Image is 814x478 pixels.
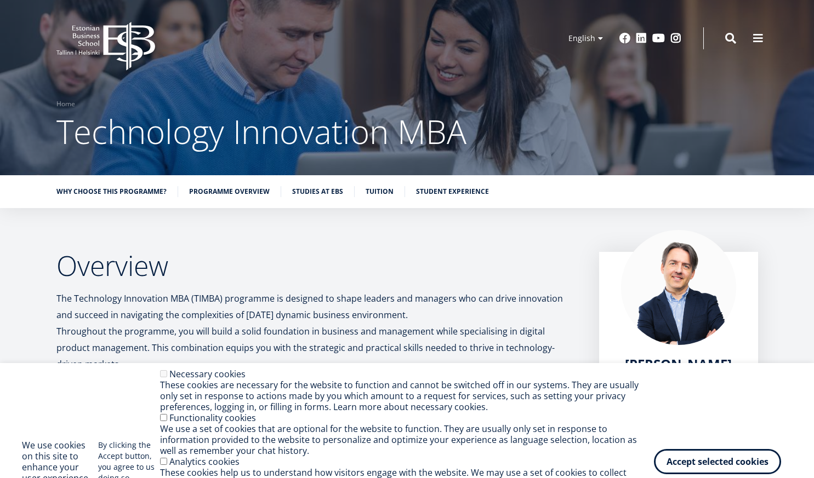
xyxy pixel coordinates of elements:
span: Technology Innovation MBA [56,109,466,154]
label: Functionality cookies [169,412,256,424]
a: Instagram [670,33,681,44]
a: Why choose this programme? [56,186,167,197]
a: Tuition [366,186,394,197]
a: Home [56,99,75,110]
img: Marko Rillo [621,230,736,345]
a: Linkedin [636,33,647,44]
div: We use a set of cookies that are optional for the website to function. They are usually only set ... [160,423,654,456]
span: [PERSON_NAME] [625,355,732,373]
a: Student experience [416,186,489,197]
div: These cookies are necessary for the website to function and cannot be switched off in our systems... [160,379,654,412]
label: Necessary cookies [169,368,246,380]
a: [PERSON_NAME] [625,356,732,372]
h2: Overview [56,252,577,279]
button: Accept selected cookies [654,449,781,474]
a: Youtube [652,33,665,44]
a: Programme overview [189,186,270,197]
p: The Technology Innovation MBA (TIMBA) programme is designed to shape leaders and managers who can... [56,290,577,372]
label: Analytics cookies [169,456,240,468]
a: Studies at EBS [292,186,343,197]
a: Facebook [619,33,630,44]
